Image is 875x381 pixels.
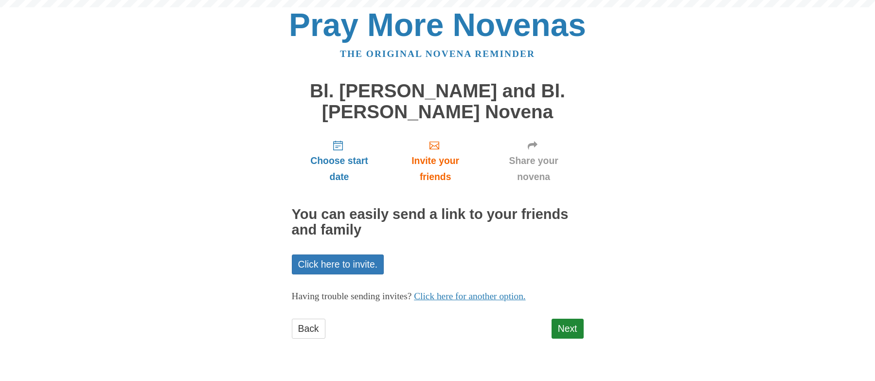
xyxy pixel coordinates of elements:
span: Having trouble sending invites? [292,291,412,301]
a: Choose start date [292,132,387,190]
a: Click here to invite. [292,254,384,274]
span: Invite your friends [396,153,474,185]
span: Choose start date [302,153,377,185]
h2: You can easily send a link to your friends and family [292,207,584,238]
h1: Bl. [PERSON_NAME] and Bl. [PERSON_NAME] Novena [292,81,584,122]
a: Pray More Novenas [289,7,586,43]
a: Invite your friends [387,132,483,190]
a: The original novena reminder [340,49,535,59]
a: Share your novena [484,132,584,190]
a: Back [292,319,325,339]
span: Share your novena [494,153,574,185]
a: Click here for another option. [414,291,526,301]
a: Next [552,319,584,339]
